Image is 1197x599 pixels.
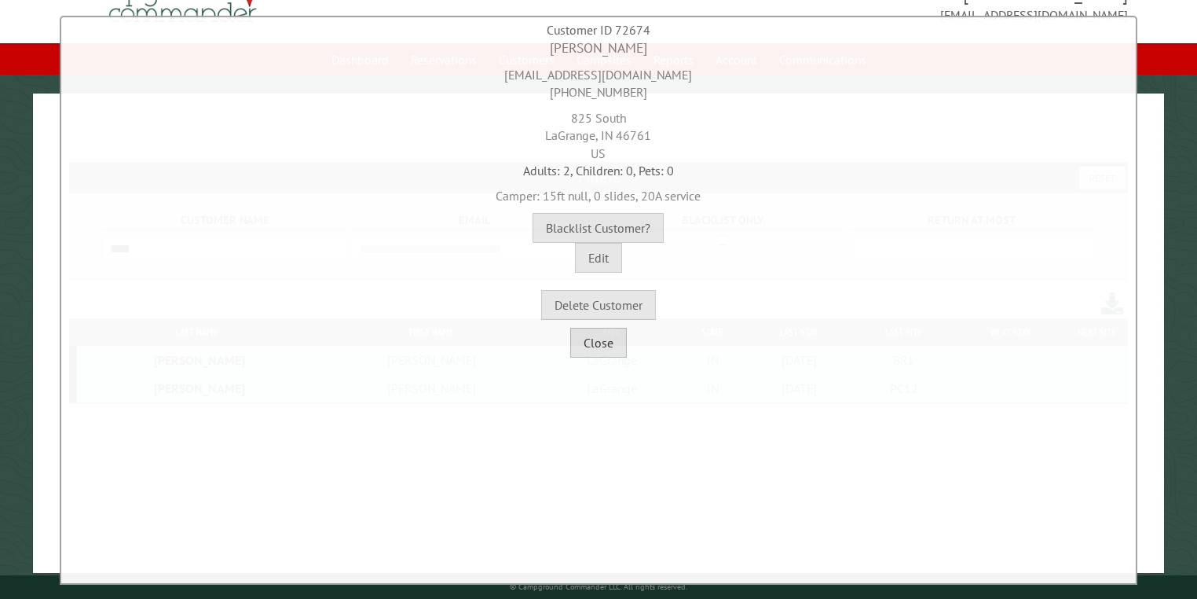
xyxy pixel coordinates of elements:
[541,290,656,320] button: Delete Customer
[65,39,1132,58] div: [PERSON_NAME]
[65,58,1132,101] div: [EMAIL_ADDRESS][DOMAIN_NAME] [PHONE_NUMBER]
[65,21,1132,39] div: Customer ID 72674
[533,213,664,243] button: Blacklist Customer?
[65,101,1132,162] div: 825 South LaGrange, IN 46761 US
[510,582,687,592] small: © Campground Commander LLC. All rights reserved.
[65,179,1132,204] div: Camper: 15ft null, 0 slides, 20A service
[570,328,627,358] button: Close
[65,162,1132,179] div: Adults: 2, Children: 0, Pets: 0
[575,243,622,273] button: Edit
